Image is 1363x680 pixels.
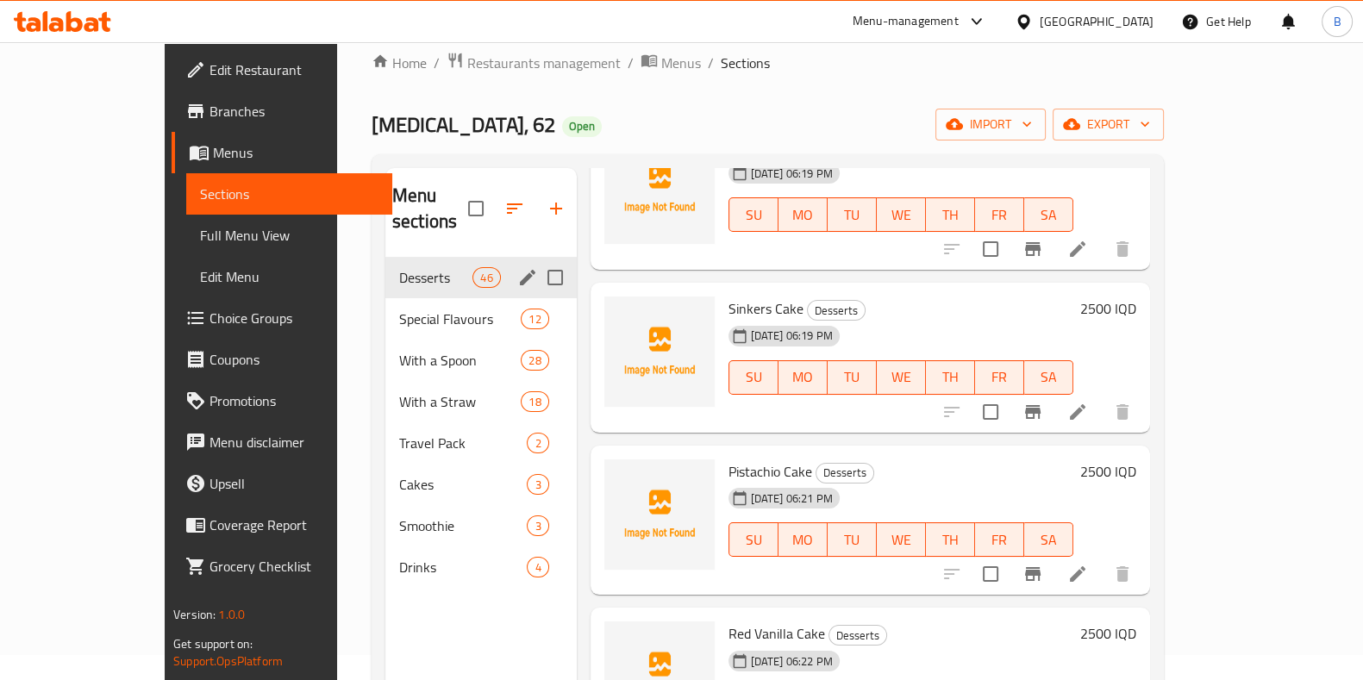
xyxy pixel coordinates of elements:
button: import [935,109,1046,140]
a: Choice Groups [172,297,392,339]
span: Edit Restaurant [209,59,378,80]
a: Menus [172,132,392,173]
div: items [527,515,548,536]
button: MO [778,197,828,232]
a: Coverage Report [172,504,392,546]
span: SU [736,203,772,228]
button: Add section [535,188,577,229]
span: Menu disclaimer [209,432,378,452]
button: FR [975,360,1024,395]
div: Smoothie3 [385,505,577,546]
span: SA [1031,203,1066,228]
a: Upsell [172,463,392,504]
span: Smoothie [399,515,528,536]
div: Drinks [399,557,528,577]
span: Select to update [972,556,1009,592]
a: Menu disclaimer [172,421,392,463]
button: SU [728,197,778,232]
div: Travel Pack2 [385,422,577,464]
button: WE [877,197,926,232]
div: items [527,557,548,577]
span: Desserts [399,267,472,288]
button: FR [975,522,1024,557]
div: Desserts [828,625,887,646]
span: Get support on: [173,633,253,655]
span: Select to update [972,394,1009,430]
span: TH [933,365,968,390]
div: items [521,309,548,329]
button: SA [1024,197,1073,232]
div: items [527,474,548,495]
span: SU [736,365,772,390]
span: Sections [721,53,770,73]
span: Cakes [399,474,528,495]
span: WE [884,365,919,390]
span: Open [562,119,602,134]
div: [GEOGRAPHIC_DATA] [1040,12,1154,31]
a: Promotions [172,380,392,421]
span: 3 [528,518,547,534]
div: Special Flavours12 [385,298,577,340]
span: FR [982,203,1017,228]
a: Sections [186,173,392,215]
img: Sinkers Cake [604,296,715,407]
div: items [472,267,500,288]
span: Desserts [808,301,865,321]
button: delete [1102,553,1143,595]
button: SU [728,360,778,395]
div: Desserts [816,463,874,483]
div: With a Straw18 [385,381,577,422]
a: Menus [641,52,701,74]
span: 28 [522,352,547,369]
button: MO [778,360,828,395]
span: Coverage Report [209,515,378,535]
img: Nutella Cake [604,134,715,244]
span: SU [736,527,772,552]
div: items [527,433,548,453]
span: 2 [528,435,547,452]
div: With a Straw [399,391,521,412]
button: delete [1102,228,1143,270]
span: Special Flavours [399,309,521,329]
span: 4 [528,559,547,576]
span: Full Menu View [200,225,378,246]
li: / [434,53,440,73]
button: Branch-specific-item [1012,391,1054,433]
span: Pistachio Cake [728,459,812,484]
a: Home [372,53,427,73]
button: FR [975,197,1024,232]
span: Branches [209,101,378,122]
span: TU [835,527,870,552]
a: Edit menu item [1067,402,1088,422]
span: Menus [661,53,701,73]
span: TU [835,203,870,228]
button: WE [877,522,926,557]
h6: 2500 IQD [1080,459,1136,483]
span: TH [933,527,968,552]
span: MO [785,365,821,390]
span: 3 [528,477,547,493]
h6: 2500 IQD [1080,296,1136,321]
h6: 2500 IQD [1080,621,1136,646]
div: Travel Pack [399,433,528,453]
span: [DATE] 06:21 PM [744,490,840,507]
span: TU [835,365,870,390]
li: / [628,53,634,73]
a: Support.OpsPlatform [173,650,283,672]
span: Desserts [829,626,886,646]
span: 18 [522,394,547,410]
span: Edit Menu [200,266,378,287]
div: items [521,391,548,412]
button: Branch-specific-item [1012,553,1054,595]
button: delete [1102,391,1143,433]
div: Desserts [807,300,866,321]
button: SA [1024,522,1073,557]
span: SA [1031,365,1066,390]
span: Sinkers Cake [728,296,803,321]
span: TH [933,203,968,228]
span: Select to update [972,231,1009,267]
button: TU [828,360,877,395]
